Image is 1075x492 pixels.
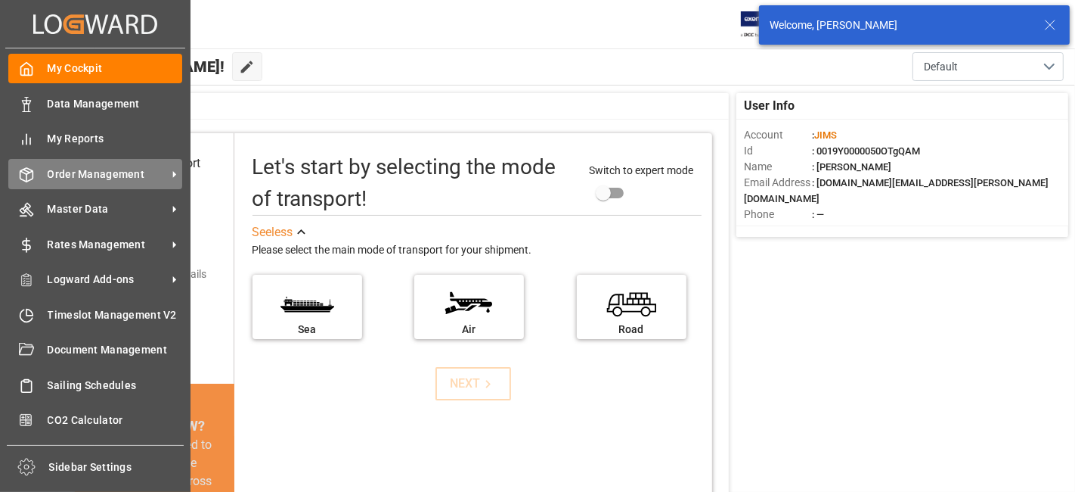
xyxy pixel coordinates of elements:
span: My Cockpit [48,61,183,76]
span: : [812,129,837,141]
span: : [PERSON_NAME] [812,161,891,173]
a: Sailing Schedules [8,370,182,400]
a: My Cockpit [8,54,182,83]
button: NEXT [435,367,511,400]
span: Master Data [48,201,167,217]
span: Sailing Schedules [48,378,183,394]
div: NEXT [450,375,496,393]
span: Account [744,127,812,143]
div: See less [252,223,293,241]
span: Logward Add-ons [48,272,167,288]
span: Document Management [48,342,183,358]
a: My Reports [8,124,182,154]
span: Name [744,159,812,175]
span: Data Management [48,96,183,112]
span: CO2 Calculator [48,413,183,428]
span: Phone [744,207,812,223]
span: : Shipper [812,225,850,236]
span: User Info [744,97,795,115]
span: Account Type [744,223,812,238]
span: My Reports [48,131,183,147]
a: Tracking Shipment [8,441,182,470]
a: Document Management [8,335,182,365]
a: Timeslot Management V2 [8,300,182,329]
span: Rates Management [48,237,167,253]
a: Data Management [8,89,182,118]
span: Hello [PERSON_NAME]! [62,52,225,81]
button: open menu [912,52,1064,81]
span: JIMS [814,129,837,141]
img: Exertis%20JAM%20-%20Email%20Logo.jpg_1722504956.jpg [741,11,793,38]
a: CO2 Calculator [8,406,182,435]
span: : 0019Y0000050OTgQAM [812,145,920,157]
span: : — [812,209,824,220]
div: Welcome, [PERSON_NAME] [770,17,1030,33]
span: Timeslot Management V2 [48,307,183,323]
span: Default [924,59,958,75]
div: Add shipping details [112,266,206,282]
span: : [DOMAIN_NAME][EMAIL_ADDRESS][PERSON_NAME][DOMAIN_NAME] [744,177,1049,204]
span: Sidebar Settings [49,459,184,475]
div: Please select the main mode of transport for your shipment. [252,241,702,260]
div: Let's start by selecting the mode of transport! [252,151,574,215]
div: Air [422,322,516,338]
div: Sea [260,322,355,338]
div: Road [584,322,679,338]
span: Switch to expert mode [589,164,693,176]
span: Order Management [48,167,167,182]
span: Id [744,143,812,159]
span: Email Address [744,175,812,191]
